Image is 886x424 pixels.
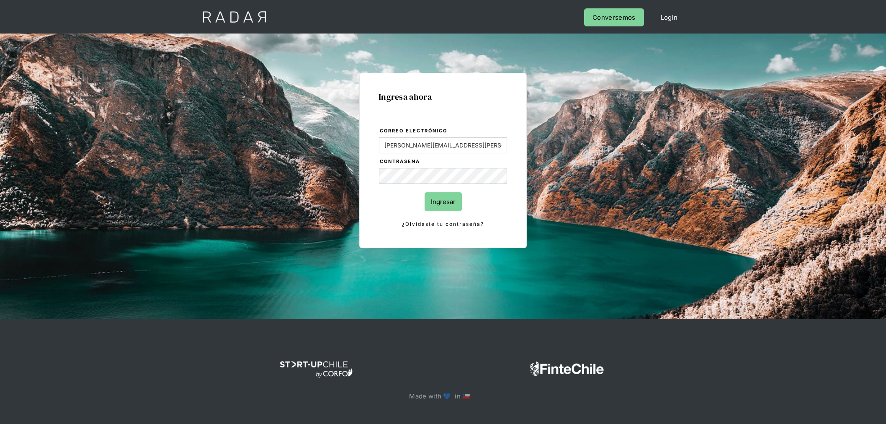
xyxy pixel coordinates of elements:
[380,127,507,135] label: Correo electrónico
[652,8,686,26] a: Login
[380,158,507,166] label: Contraseña
[409,390,476,402] p: Made with 💙 in 🇨🇱
[379,137,507,153] input: bruce@wayne.com
[379,92,507,101] h1: Ingresa ahora
[425,192,462,211] input: Ingresar
[379,127,507,229] form: Login Form
[584,8,644,26] a: Conversemos
[379,220,507,229] a: ¿Olvidaste tu contraseña?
